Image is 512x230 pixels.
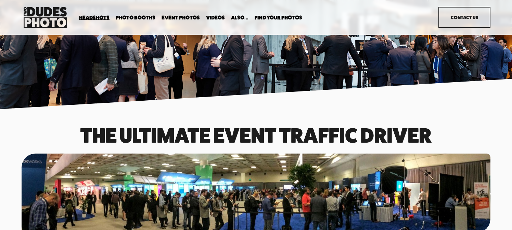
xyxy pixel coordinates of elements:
[22,126,490,145] h1: The Ultimate event traffic driver
[255,15,302,20] span: Find Your Photos
[231,15,248,20] span: Also...
[22,5,69,30] img: Two Dudes Photo | Headshots, Portraits &amp; Photo Booths
[116,14,155,21] a: folder dropdown
[79,14,110,21] a: folder dropdown
[116,15,155,20] span: Photo Booths
[231,14,248,21] a: folder dropdown
[79,15,110,20] span: Headshots
[206,14,225,21] a: Videos
[438,7,490,28] a: Contact Us
[255,14,302,21] a: folder dropdown
[162,14,200,21] a: Event Photos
